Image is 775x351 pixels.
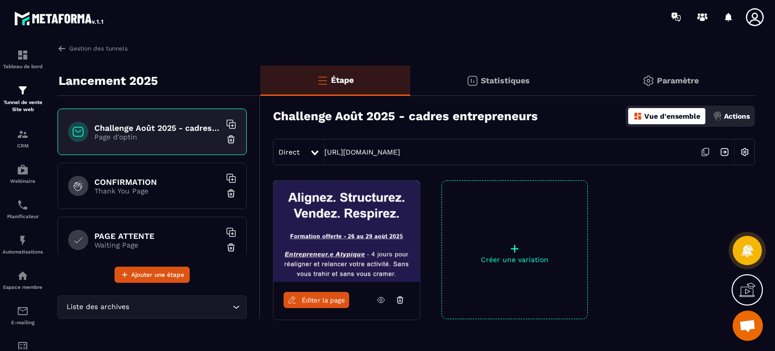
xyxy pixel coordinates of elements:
[58,44,128,53] a: Gestion des tunnels
[3,249,43,255] p: Automatisations
[3,191,43,227] a: schedulerschedulerPlanificateur
[481,76,530,85] p: Statistiques
[724,112,750,120] p: Actions
[58,44,67,53] img: arrow
[466,75,478,87] img: stats.20deebd0.svg
[279,148,300,156] span: Direct
[115,267,190,283] button: Ajouter une étape
[3,320,43,325] p: E-mailing
[284,292,349,308] a: Éditer la page
[17,128,29,140] img: formation
[17,270,29,282] img: automations
[3,156,43,191] a: automationsautomationsWebinaire
[94,187,220,195] p: Thank You Page
[642,75,654,87] img: setting-gr.5f69749f.svg
[17,305,29,317] img: email
[3,99,43,113] p: Tunnel de vente Site web
[442,256,587,264] p: Créer une variation
[94,231,220,241] h6: PAGE ATTENTE
[226,242,236,253] img: trash
[3,178,43,184] p: Webinaire
[3,227,43,262] a: automationsautomationsAutomatisations
[644,112,700,120] p: Vue d'ensemble
[94,241,220,249] p: Waiting Page
[58,295,247,319] div: Search for option
[3,214,43,219] p: Planificateur
[94,133,220,141] p: Page d'optin
[3,77,43,121] a: formationformationTunnel de vente Site web
[131,302,230,313] input: Search for option
[226,134,236,144] img: trash
[3,297,43,333] a: emailemailE-mailing
[64,302,131,313] span: Liste des archives
[94,123,220,133] h6: Challenge Août 2025 - cadres entrepreneurs
[3,284,43,290] p: Espace membre
[302,296,345,304] span: Éditer la page
[273,181,420,282] img: image
[14,9,105,27] img: logo
[735,142,754,162] img: setting-w.858f3a88.svg
[17,164,29,176] img: automations
[715,142,734,162] img: arrow-next.bcc2205e.svg
[3,64,43,69] p: Tableau de bord
[316,74,328,86] img: bars-o.4a397970.svg
[633,112,642,121] img: dashboard-orange.40269519.svg
[273,109,538,123] h3: Challenge Août 2025 - cadres entrepreneurs
[131,270,184,280] span: Ajouter une étape
[226,188,236,198] img: trash
[713,112,722,121] img: actions.d6e523a2.png
[3,143,43,148] p: CRM
[17,49,29,61] img: formation
[59,71,158,91] p: Lancement 2025
[17,199,29,211] img: scheduler
[733,311,763,341] div: Ouvrir le chat
[657,76,699,85] p: Paramètre
[3,41,43,77] a: formationformationTableau de bord
[3,121,43,156] a: formationformationCRM
[94,177,220,187] h6: CONFIRMATION
[17,234,29,246] img: automations
[17,84,29,96] img: formation
[442,241,587,256] p: +
[324,148,400,156] a: [URL][DOMAIN_NAME]
[3,262,43,297] a: automationsautomationsEspace membre
[331,75,354,85] p: Étape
